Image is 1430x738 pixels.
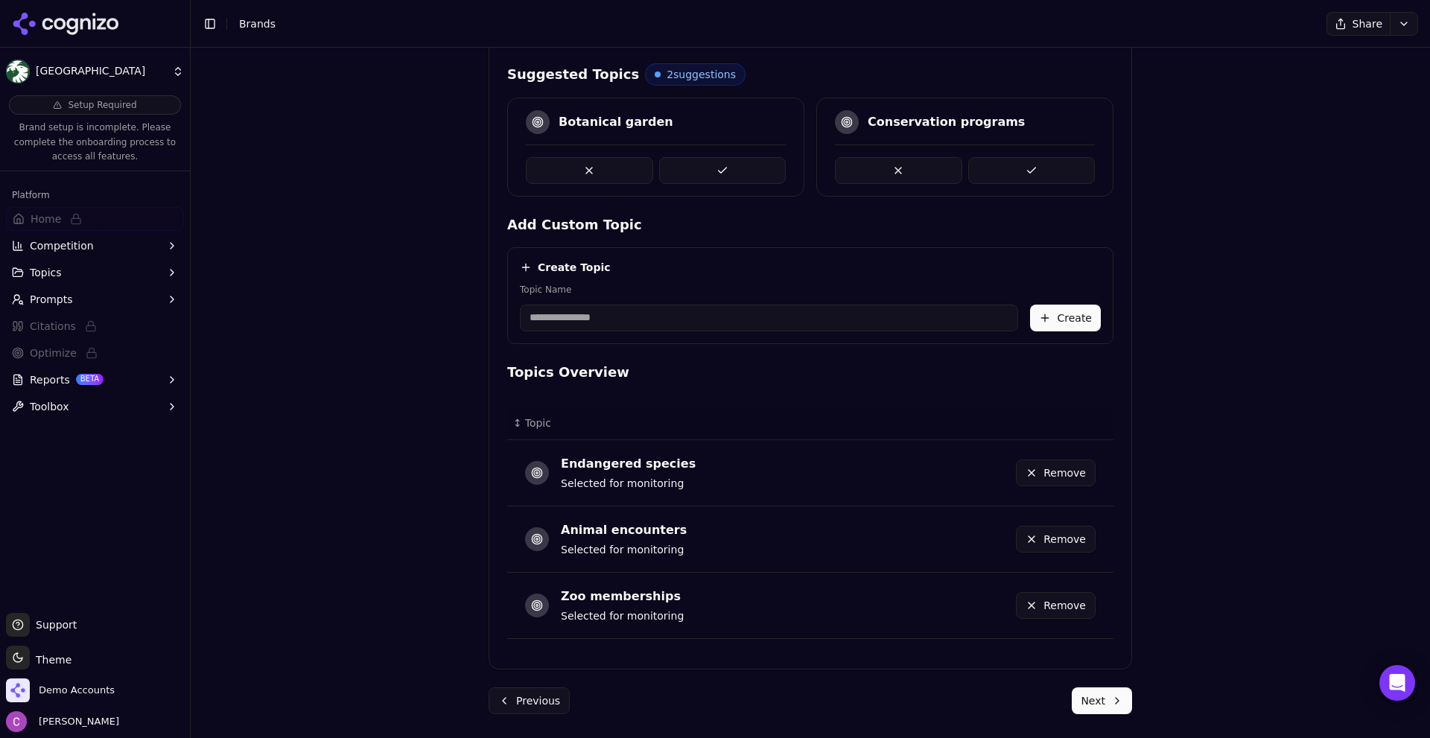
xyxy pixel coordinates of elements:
button: Open organization switcher [6,678,115,702]
th: Topic [507,407,904,440]
span: Toolbox [30,399,69,414]
span: Citations [30,319,76,334]
span: Topics [30,265,62,280]
div: Platform [6,183,184,207]
label: Topic Name [520,284,1018,296]
button: Competition [6,234,184,258]
img: Chris Abouraad [6,711,27,732]
img: San Diego Zoo [6,60,30,83]
div: Botanical garden [559,113,673,131]
span: Setup Required [68,99,136,111]
span: Home [31,211,61,226]
p: Brand setup is incomplete. Please complete the onboarding process to access all features. [9,121,181,165]
button: ReportsBETA [6,368,184,392]
div: Open Intercom Messenger [1379,665,1415,701]
span: BETA [76,374,104,384]
h4: Topics Overview [507,362,1113,383]
span: Competition [30,238,94,253]
div: Endangered species [561,455,696,473]
span: Support [30,617,77,632]
button: Remove [1016,526,1096,553]
button: Prompts [6,287,184,311]
span: 2 suggestions [667,67,736,82]
div: Selected for monitoring [561,476,696,491]
span: Topic [525,416,551,430]
div: ↕Topic [513,416,898,430]
span: Prompts [30,292,73,307]
button: Remove [1016,592,1096,619]
button: Toolbox [6,395,184,419]
span: [GEOGRAPHIC_DATA] [36,65,166,78]
div: Selected for monitoring [561,608,684,623]
nav: breadcrumb [239,16,1297,31]
span: Optimize [30,346,77,360]
button: Remove [1016,459,1096,486]
span: Theme [30,654,71,666]
div: Conservation programs [868,113,1025,131]
h4: Add Custom Topic [507,214,1113,235]
span: Brands [239,18,276,30]
button: Topics [6,261,184,284]
div: Selected for monitoring [561,542,687,557]
span: [PERSON_NAME] [33,715,119,728]
h4: Suggested Topics [507,64,639,85]
div: Zoo memberships [561,588,684,605]
div: Animal encounters [561,521,687,539]
img: Demo Accounts [6,678,30,702]
button: Open user button [6,711,119,732]
span: Reports [30,372,70,387]
h4: Create Topic [538,260,611,275]
button: Previous [489,687,570,714]
span: Demo Accounts [39,684,115,697]
button: Create [1030,305,1101,331]
button: Share [1326,12,1390,36]
div: Data table [507,407,1113,639]
button: Next [1072,687,1132,714]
